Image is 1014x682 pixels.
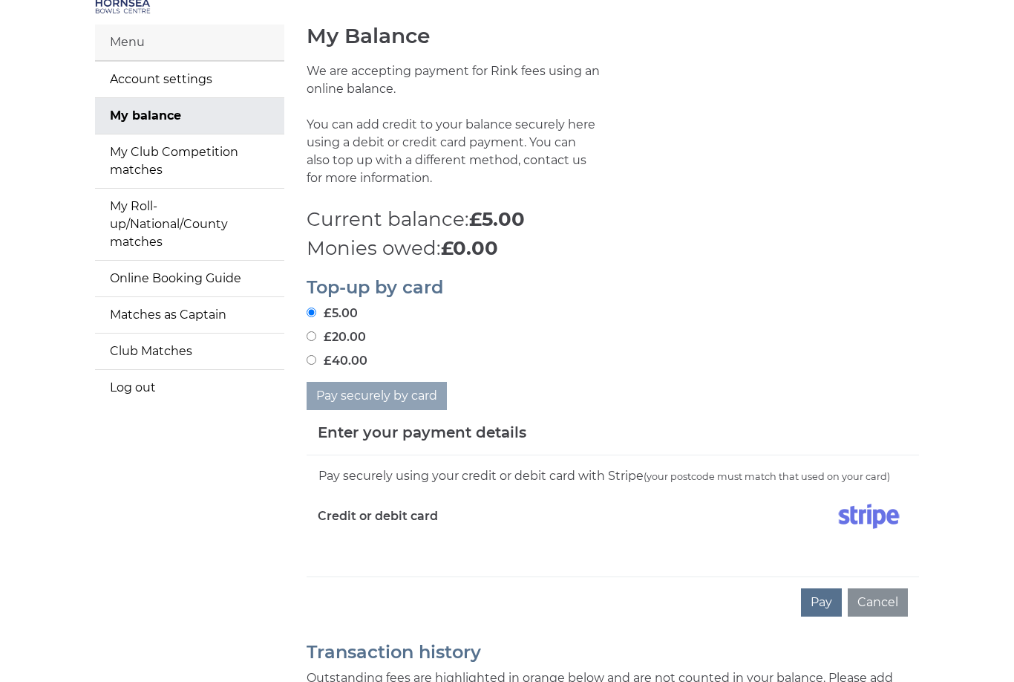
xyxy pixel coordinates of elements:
[801,588,842,617] button: Pay
[307,25,919,48] h1: My Balance
[307,308,316,317] input: £5.00
[95,98,284,134] a: My balance
[95,189,284,260] a: My Roll-up/National/County matches
[95,25,284,61] div: Menu
[307,234,919,263] p: Monies owed:
[441,236,498,260] strong: £0.00
[95,134,284,188] a: My Club Competition matches
[95,62,284,97] a: Account settings
[307,382,447,410] button: Pay securely by card
[469,207,525,231] strong: £5.00
[307,278,919,297] h2: Top-up by card
[318,498,438,535] label: Credit or debit card
[95,334,284,369] a: Club Matches
[307,205,919,234] p: Current balance:
[318,421,526,444] h5: Enter your payment details
[848,588,908,617] button: Cancel
[307,352,367,370] label: £40.00
[95,370,284,406] a: Log out
[307,62,602,205] p: We are accepting payment for Rink fees using an online balance. You can add credit to your balanc...
[95,297,284,333] a: Matches as Captain
[644,471,890,482] small: (your postcode must match that used on your card)
[307,305,358,322] label: £5.00
[318,467,908,486] div: Pay securely using your credit or debit card with Stripe
[318,541,908,553] iframe: Secure card payment input frame
[307,355,316,365] input: £40.00
[307,643,919,662] h2: Transaction history
[307,331,316,341] input: £20.00
[307,328,366,346] label: £20.00
[95,261,284,296] a: Online Booking Guide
